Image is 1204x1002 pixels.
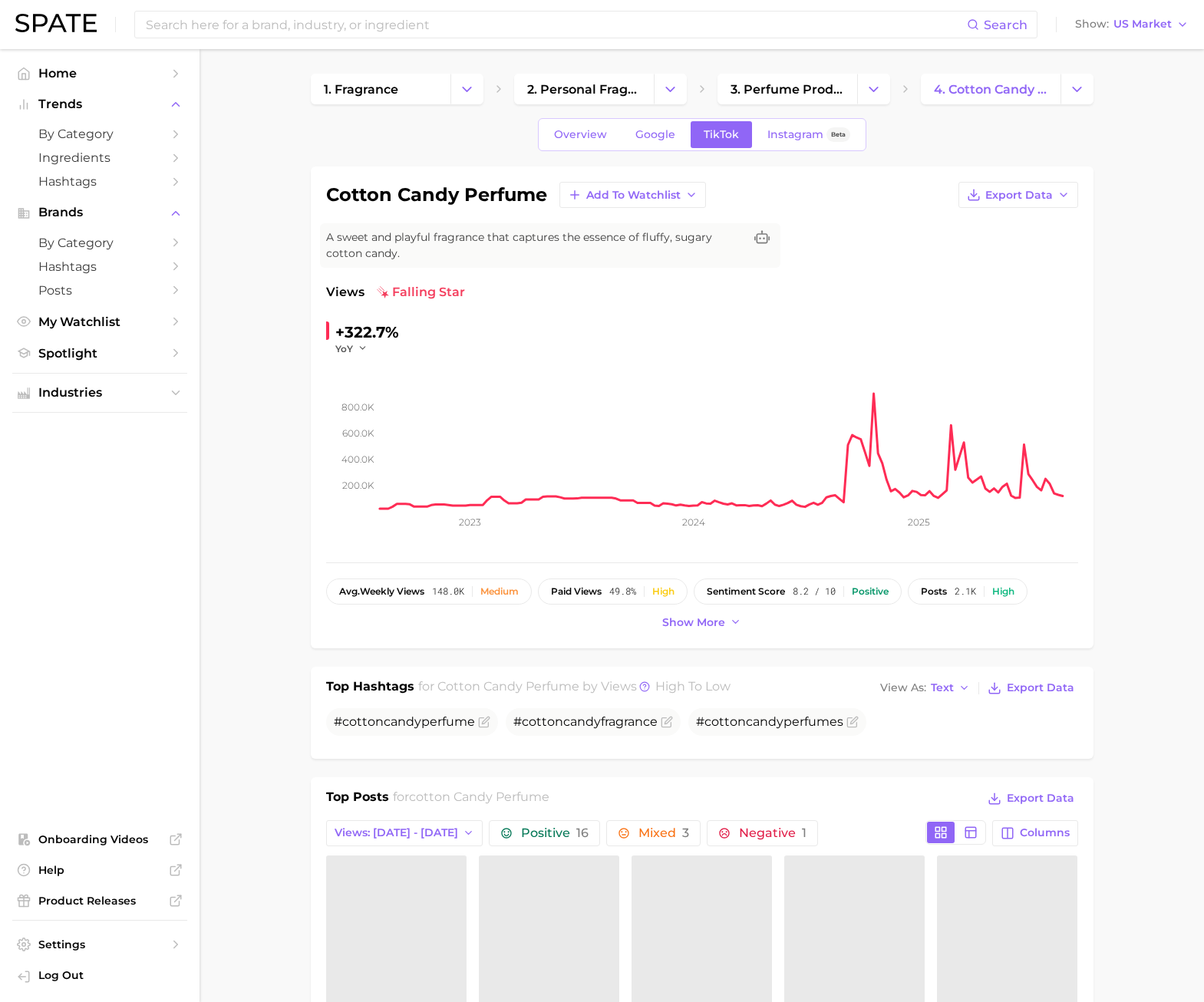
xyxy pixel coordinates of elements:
h1: Top Hashtags [326,677,414,699]
h1: cotton candy perfume [326,186,547,204]
span: candy [746,714,783,729]
span: by Category [38,236,161,250]
a: Hashtags [12,170,187,193]
span: Text [931,684,954,692]
span: Show more [662,616,725,629]
button: Flag as miscategorized or irrelevant [478,716,490,728]
span: 3. perfume products [731,82,844,97]
span: Ingredients [38,150,161,165]
a: Overview [541,121,620,148]
span: 1 [802,826,807,840]
span: by Category [38,127,161,141]
span: Export Data [985,189,1053,202]
button: Views: [DATE] - [DATE] [326,820,483,846]
abbr: average [339,585,360,597]
a: Settings [12,933,187,956]
h2: for [393,788,549,811]
span: Home [38,66,161,81]
a: My Watchlist [12,310,187,334]
span: Overview [554,128,607,141]
span: Help [38,863,161,877]
span: weekly views [339,586,424,597]
div: Medium [480,586,519,597]
button: Brands [12,201,187,224]
span: cotton [342,714,384,729]
h1: Top Posts [326,788,389,811]
tspan: 400.0k [341,453,374,464]
span: candy [384,714,421,729]
tspan: 600.0k [342,427,374,438]
a: by Category [12,122,187,146]
span: # s [696,714,843,729]
button: Trends [12,93,187,116]
tspan: 2025 [907,516,929,528]
input: Search here for a brand, industry, or ingredient [144,12,967,38]
span: cotton [704,714,746,729]
button: Columns [992,820,1077,846]
span: Hashtags [38,174,161,189]
a: Onboarding Videos [12,828,187,851]
span: # [334,714,475,729]
span: Export Data [1007,792,1074,805]
div: +322.7% [335,320,399,344]
button: Export Data [984,788,1077,809]
a: Home [12,61,187,85]
span: 2.1k [955,586,976,597]
span: Onboarding Videos [38,832,161,846]
tspan: 2023 [459,516,481,528]
span: Trends [38,97,161,111]
span: cotton candy perfume [437,679,579,694]
a: InstagramBeta [754,121,863,148]
div: Positive [852,586,889,597]
button: sentiment score8.2 / 10Positive [694,578,902,605]
span: 1. fragrance [324,82,398,97]
button: Change Category [857,74,890,104]
a: 3. perfume products [717,74,857,104]
tspan: 800.0k [341,400,374,412]
tspan: 200.0k [342,479,374,490]
span: Brands [38,206,161,219]
span: high to low [655,679,731,694]
span: View As [880,684,926,692]
a: Ingredients [12,146,187,170]
span: Negative [739,827,807,839]
span: candy [563,714,601,729]
span: Columns [1020,826,1070,839]
span: sentiment score [707,586,785,597]
button: YoY [335,342,368,355]
span: Search [984,18,1028,32]
button: Export Data [958,182,1078,208]
span: US Market [1113,20,1172,28]
span: 3 [682,826,689,840]
button: ShowUS Market [1071,15,1192,35]
span: Instagram [767,128,823,141]
a: by Category [12,231,187,255]
tspan: 2024 [682,516,705,528]
span: cotton [522,714,563,729]
a: Help [12,859,187,882]
span: Positive [521,827,589,839]
span: Product Releases [38,894,161,908]
h2: for by Views [418,677,731,699]
a: Spotlight [12,341,187,365]
button: Industries [12,381,187,404]
button: Export Data [984,677,1077,699]
a: Posts [12,279,187,302]
a: 2. personal fragrance [514,74,654,104]
span: TikTok [704,128,739,141]
span: Show [1075,20,1109,28]
span: Hashtags [38,259,161,274]
span: 148.0k [432,586,464,597]
span: 8.2 / 10 [793,586,836,597]
span: Views: [DATE] - [DATE] [335,826,458,839]
img: SPATE [15,14,97,32]
span: cotton candy perfume [409,789,549,804]
span: 49.8% [609,586,636,597]
a: Google [622,121,688,148]
button: Change Category [1061,74,1093,104]
span: 16 [576,826,589,840]
span: YoY [335,342,353,355]
span: A sweet and playful fragrance that captures the essence of fluffy, sugary cotton candy. [326,229,744,262]
span: Spotlight [38,346,161,361]
div: High [992,586,1014,597]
